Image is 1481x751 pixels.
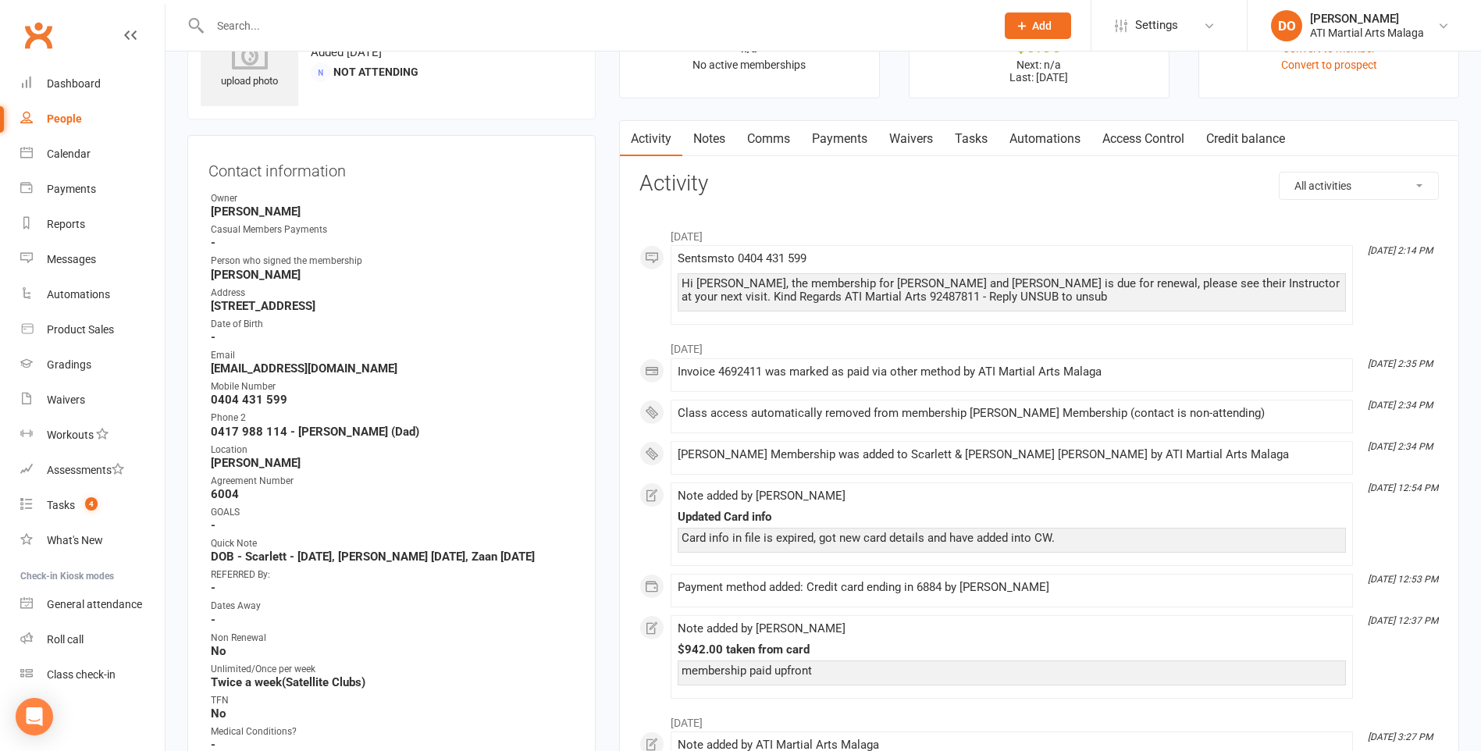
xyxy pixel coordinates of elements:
div: Assessments [47,464,124,476]
div: membership paid upfront [682,664,1342,678]
a: Gradings [20,347,165,383]
a: Roll call [20,622,165,657]
div: Open Intercom Messenger [16,698,53,735]
a: People [20,101,165,137]
i: [DATE] 12:53 PM [1368,574,1438,585]
strong: - [211,330,575,344]
div: Quick Note [211,536,575,551]
a: Automations [999,121,1091,157]
span: No active memberships [692,59,806,71]
div: $942.00 taken from card [678,643,1346,657]
i: [DATE] 3:27 PM [1368,731,1433,742]
strong: - [211,581,575,595]
a: Comms [736,121,801,157]
div: Invoice 4692411 was marked as paid via other method by ATI Martial Arts Malaga [678,365,1346,379]
div: ATI Martial Arts Malaga [1310,26,1424,40]
strong: - [211,613,575,627]
strong: 6004 [211,487,575,501]
i: [DATE] 2:34 PM [1368,441,1433,452]
span: Not Attending [333,66,418,78]
li: [DATE] [639,707,1439,731]
div: Unlimited/Once per week [211,662,575,677]
a: What's New [20,523,165,558]
div: Casual Members Payments [211,222,575,237]
div: Class check-in [47,668,116,681]
strong: Twice a week(Satellite Clubs) [211,675,575,689]
div: Location [211,443,575,457]
strong: 0404 431 599 [211,393,575,407]
strong: - [211,518,575,532]
strong: No [211,644,575,658]
a: General attendance kiosk mode [20,587,165,622]
h3: Contact information [208,156,575,180]
h3: Activity [639,172,1439,196]
button: Add [1005,12,1071,39]
div: Workouts [47,429,94,441]
strong: [PERSON_NAME] [211,456,575,470]
p: Next: n/a Last: [DATE] [924,59,1155,84]
a: Tasks 4 [20,488,165,523]
a: Activity [620,121,682,157]
div: Note added by [PERSON_NAME] [678,489,1346,503]
div: Payment method added: Credit card ending in 6884 by [PERSON_NAME] [678,581,1346,594]
div: Agreement Number [211,474,575,489]
a: Class kiosk mode [20,657,165,692]
li: [DATE] [639,220,1439,245]
div: REFERRED By: [211,568,575,582]
a: Clubworx [19,16,58,55]
div: Date of Birth [211,317,575,332]
div: People [47,112,82,125]
div: Waivers [47,393,85,406]
strong: [PERSON_NAME] [211,268,575,282]
div: Product Sales [47,323,114,336]
div: DO [1271,10,1302,41]
div: Dates Away [211,599,575,614]
div: General attendance [47,598,142,610]
a: Assessments [20,453,165,488]
a: Messages [20,242,165,277]
i: [DATE] 2:14 PM [1368,245,1433,256]
a: Credit balance [1195,121,1296,157]
div: [PERSON_NAME] Membership was added to Scarlett & [PERSON_NAME] [PERSON_NAME] by ATI Martial Arts ... [678,448,1346,461]
div: Phone 2 [211,411,575,425]
i: [DATE] 2:35 PM [1368,358,1433,369]
div: Tasks [47,499,75,511]
div: upload photo [201,38,298,90]
a: Convert to prospect [1281,59,1377,71]
a: Dashboard [20,66,165,101]
a: Automations [20,277,165,312]
strong: DOB - Scarlett - [DATE], [PERSON_NAME] [DATE], Zaan [DATE] [211,550,575,564]
strong: [STREET_ADDRESS] [211,299,575,313]
a: Access Control [1091,121,1195,157]
input: Search... [205,15,984,37]
time: Added [DATE] [311,45,382,59]
span: Add [1032,20,1052,32]
div: Automations [47,288,110,301]
span: 4 [85,497,98,511]
div: $0.00 [924,38,1155,55]
div: Note added by [PERSON_NAME] [678,622,1346,635]
i: [DATE] 12:37 PM [1368,615,1438,626]
a: Waivers [878,121,944,157]
i: [DATE] 12:54 PM [1368,482,1438,493]
div: GOALS [211,505,575,520]
div: Payments [47,183,96,195]
a: Payments [20,172,165,207]
div: Reports [47,218,85,230]
div: Owner [211,191,575,206]
strong: [PERSON_NAME] [211,205,575,219]
a: Calendar [20,137,165,172]
span: Settings [1135,8,1178,43]
strong: 0417 988 114 - [PERSON_NAME] (Dad) [211,425,575,439]
div: Non Renewal [211,631,575,646]
div: Mobile Number [211,379,575,394]
div: Email [211,348,575,363]
strong: - [211,236,575,250]
div: [PERSON_NAME] [1310,12,1424,26]
div: Medical Conditions? [211,724,575,739]
div: Class access automatically removed from membership [PERSON_NAME] Membership (contact is non-atten... [678,407,1346,420]
div: Dashboard [47,77,101,90]
a: Tasks [944,121,999,157]
a: Waivers [20,383,165,418]
div: Calendar [47,148,91,160]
